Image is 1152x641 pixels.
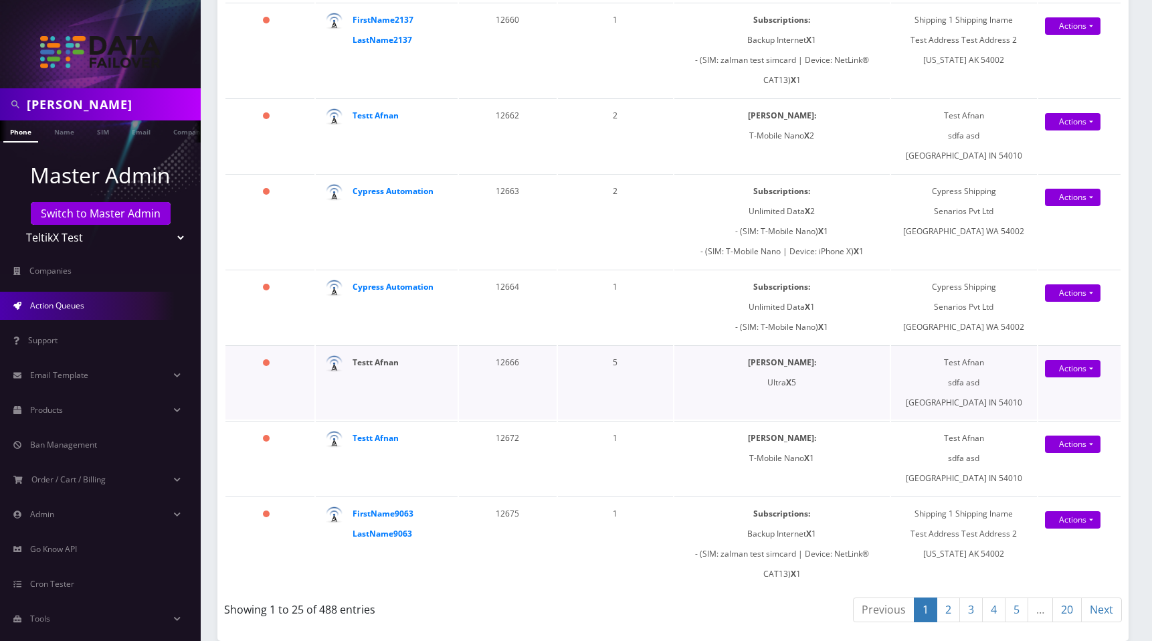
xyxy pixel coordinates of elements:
[224,596,663,618] div: Showing 1 to 25 of 488 entries
[27,92,197,117] input: Search in Company
[748,357,816,368] b: [PERSON_NAME]:
[806,528,811,539] b: X
[459,98,557,173] td: 12662
[459,421,557,495] td: 12672
[558,98,673,173] td: 2
[853,598,915,622] a: Previous
[353,432,399,444] a: Testt Afnan
[30,543,77,555] span: Go Know API
[891,98,1037,173] td: Test Afnan sdfa asd [GEOGRAPHIC_DATA] IN 54010
[558,496,673,591] td: 1
[459,496,557,591] td: 12675
[28,335,58,346] span: Support
[47,120,81,141] a: Name
[3,120,38,143] a: Phone
[753,508,810,519] b: Subscriptions:
[748,432,816,444] b: [PERSON_NAME]:
[804,452,809,464] b: X
[1045,284,1100,302] a: Actions
[982,598,1005,622] a: 4
[806,34,811,45] b: X
[353,357,399,368] a: Testt Afnan
[674,421,890,495] td: T-Mobile Nano 1
[959,598,983,622] a: 3
[30,404,63,416] span: Products
[1028,598,1053,622] a: …
[90,120,116,141] a: SIM
[674,270,890,344] td: Unlimited Data 1 - (SIM: T-Mobile Nano) 1
[1081,598,1122,622] a: Next
[674,345,890,420] td: Ultra 5
[854,246,859,257] b: X
[353,281,434,292] a: Cypress Automation
[914,598,937,622] a: 1
[30,439,97,450] span: Ban Management
[674,174,890,268] td: Unlimited Data 2 - (SIM: T-Mobile Nano) 1 - (SIM: T-Mobile Nano | Device: iPhone X) 1
[1045,113,1100,130] a: Actions
[891,270,1037,344] td: Cypress Shipping Senarios Pvt Ltd [GEOGRAPHIC_DATA] WA 54002
[805,301,810,312] b: X
[1045,17,1100,35] a: Actions
[353,14,413,45] a: FirstName2137 LastName2137
[353,110,399,121] a: Testt Afnan
[125,120,157,141] a: Email
[459,174,557,268] td: 12663
[674,98,890,173] td: T-Mobile Nano 2
[891,496,1037,591] td: Shipping 1 Shipping lname Test Address Test Address 2 [US_STATE] AK 54002
[29,265,72,276] span: Companies
[30,578,74,589] span: Cron Tester
[891,174,1037,268] td: Cypress Shipping Senarios Pvt Ltd [GEOGRAPHIC_DATA] WA 54002
[558,421,673,495] td: 1
[818,321,824,333] b: X
[167,120,211,141] a: Company
[674,3,890,97] td: Backup Internet 1 - (SIM: zalman test simcard | Device: NetLink® CAT13) 1
[1045,511,1100,529] a: Actions
[748,110,816,121] b: [PERSON_NAME]:
[937,598,960,622] a: 2
[353,508,413,539] a: FirstName9063 LastName9063
[31,474,106,485] span: Order / Cart / Billing
[791,568,796,579] b: X
[818,225,824,237] b: X
[353,185,434,197] a: Cypress Automation
[459,3,557,97] td: 12660
[753,281,810,292] b: Subscriptions:
[753,185,810,197] b: Subscriptions:
[459,345,557,420] td: 12666
[753,14,810,25] b: Subscriptions:
[1045,189,1100,206] a: Actions
[40,36,161,68] img: TeltikX Test
[891,345,1037,420] td: Test Afnan sdfa asd [GEOGRAPHIC_DATA] IN 54010
[558,345,673,420] td: 5
[30,300,84,311] span: Action Queues
[791,74,796,86] b: X
[31,202,171,225] a: Switch to Master Admin
[30,509,54,520] span: Admin
[891,421,1037,495] td: Test Afnan sdfa asd [GEOGRAPHIC_DATA] IN 54010
[805,205,810,217] b: X
[1045,360,1100,377] a: Actions
[786,377,791,388] b: X
[30,613,50,624] span: Tools
[804,130,809,141] b: X
[1045,436,1100,453] a: Actions
[459,270,557,344] td: 12664
[674,496,890,591] td: Backup Internet 1 - (SIM: zalman test simcard | Device: NetLink® CAT13) 1
[891,3,1037,97] td: Shipping 1 Shipping lname Test Address Test Address 2 [US_STATE] AK 54002
[1005,598,1028,622] a: 5
[1052,598,1082,622] a: 20
[30,369,88,381] span: Email Template
[558,270,673,344] td: 1
[558,3,673,97] td: 1
[558,174,673,268] td: 2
